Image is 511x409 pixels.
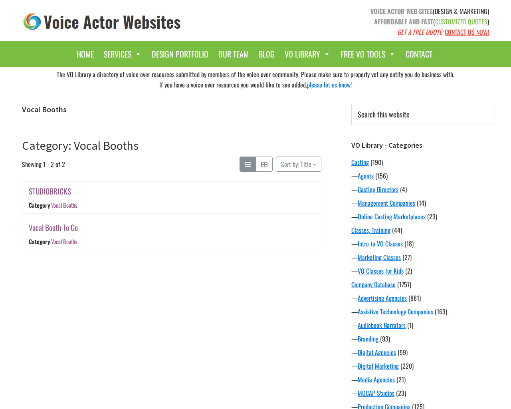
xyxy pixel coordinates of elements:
[358,212,426,221] a: Online Casting Marketplaces
[358,320,406,330] a: Audiobook Narrators
[351,320,495,330] div: —
[402,252,412,262] span: (27)
[351,212,495,221] div: —
[351,198,495,208] div: —
[73,45,98,63] a: Home
[351,293,495,303] div: —
[351,334,495,343] div: —
[435,307,447,316] span: (163)
[370,6,433,16] strong: VOICE ACTOR WEB SITES
[51,237,77,246] a: Vocal Booths
[351,252,495,262] div: —
[351,171,495,181] div: —
[351,375,495,384] div: —
[22,138,321,262] article: Category: Vocal Booths
[351,157,369,167] a: Casting
[427,212,437,221] span: (23)
[351,280,396,289] a: Company Database
[358,334,378,343] a: Branding
[358,347,396,357] a: Digital Agencies
[351,141,495,150] h3: VO Library - Categories
[358,361,399,371] a: Digital Marketing
[337,45,400,63] a: Free VO Tools
[214,45,253,63] a: Our Team
[358,266,404,276] a: VO Classes for Kids
[351,266,495,276] div: —
[374,17,433,26] strong: AFFORDABLE AND FAST
[397,27,443,37] em: GET A FREE QUOTE:
[351,225,390,235] a: Classes, Training
[358,307,433,316] a: Assistive Technology Companies
[51,201,77,210] a: Vocal Booths
[358,375,395,384] a: Media Agencies
[16,67,495,92] div: The VO Library a directory of voice over resources submitted by members of the voice over communi...
[392,225,402,235] span: (44)
[148,45,212,63] a: Design Portfolio
[22,138,139,153] a: Category: Vocal Booths
[408,293,421,303] span: (881)
[358,293,407,303] a: Advertising Agencies
[22,157,65,172] span: Showing 1 - 2 of 2
[396,388,406,398] span: (23)
[358,198,415,208] a: Management Companies
[417,198,426,208] span: (14)
[29,185,71,197] a: STUDIOBRICKS
[351,361,495,371] div: —
[402,45,436,63] a: Contact
[281,45,335,63] a: VO Library
[29,201,50,210] div: Category
[255,45,279,63] a: Blog
[358,252,401,262] a: Marketing Classes
[351,239,495,248] div: —
[351,347,495,357] div: —
[261,6,489,37] p: (DESIGN & MARKETING) ( )
[400,361,414,371] span: (220)
[407,320,413,330] span: (1)
[375,171,388,181] span: (156)
[351,185,495,194] div: —
[370,157,383,167] span: (190)
[358,239,403,248] a: Intro to VO Classes
[445,27,489,37] a: CONTACT US NOW!
[351,307,495,316] div: —
[351,104,495,125] input: Search this website
[100,45,146,63] a: Services
[351,388,495,398] div: —
[397,280,411,289] span: (1757)
[404,239,414,248] span: (18)
[435,17,487,26] span: CUSTOMIZED QUOTES
[398,347,408,357] span: (59)
[276,157,321,172] button: Sort by: Title
[358,171,374,181] a: Agents
[29,222,78,233] a: Vocal Booth To Go
[396,375,406,384] span: (21)
[22,11,182,32] img: voice_actor_websites_logo
[400,185,407,194] span: (4)
[405,266,412,276] span: (2)
[358,185,398,194] a: Casting Directors
[22,105,321,114] h1: Vocal Booths
[358,388,394,398] a: MOCAP Studios
[29,237,50,246] div: Category
[307,80,352,89] a: please let us know!
[380,334,390,343] span: (93)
